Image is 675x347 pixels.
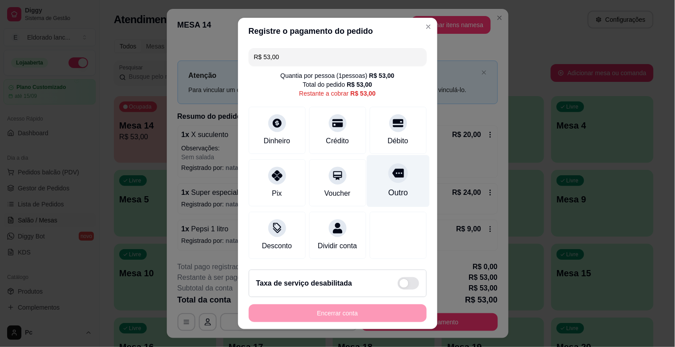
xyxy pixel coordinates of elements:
div: Dinheiro [264,136,291,146]
div: Voucher [324,188,351,199]
div: Outro [388,187,408,198]
div: R$ 53,00 [351,89,376,98]
div: Quantia por pessoa ( 1 pessoas) [280,71,394,80]
div: Desconto [262,241,292,251]
h2: Taxa de serviço desabilitada [256,278,352,289]
div: Débito [388,136,408,146]
div: R$ 53,00 [347,80,372,89]
div: Crédito [326,136,349,146]
header: Registre o pagamento do pedido [238,18,437,44]
div: Pix [272,188,282,199]
div: R$ 53,00 [369,71,395,80]
button: Close [421,20,436,34]
div: Restante a cobrar [299,89,376,98]
div: Dividir conta [318,241,357,251]
input: Ex.: hambúrguer de cordeiro [254,48,421,66]
div: Total do pedido [303,80,372,89]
